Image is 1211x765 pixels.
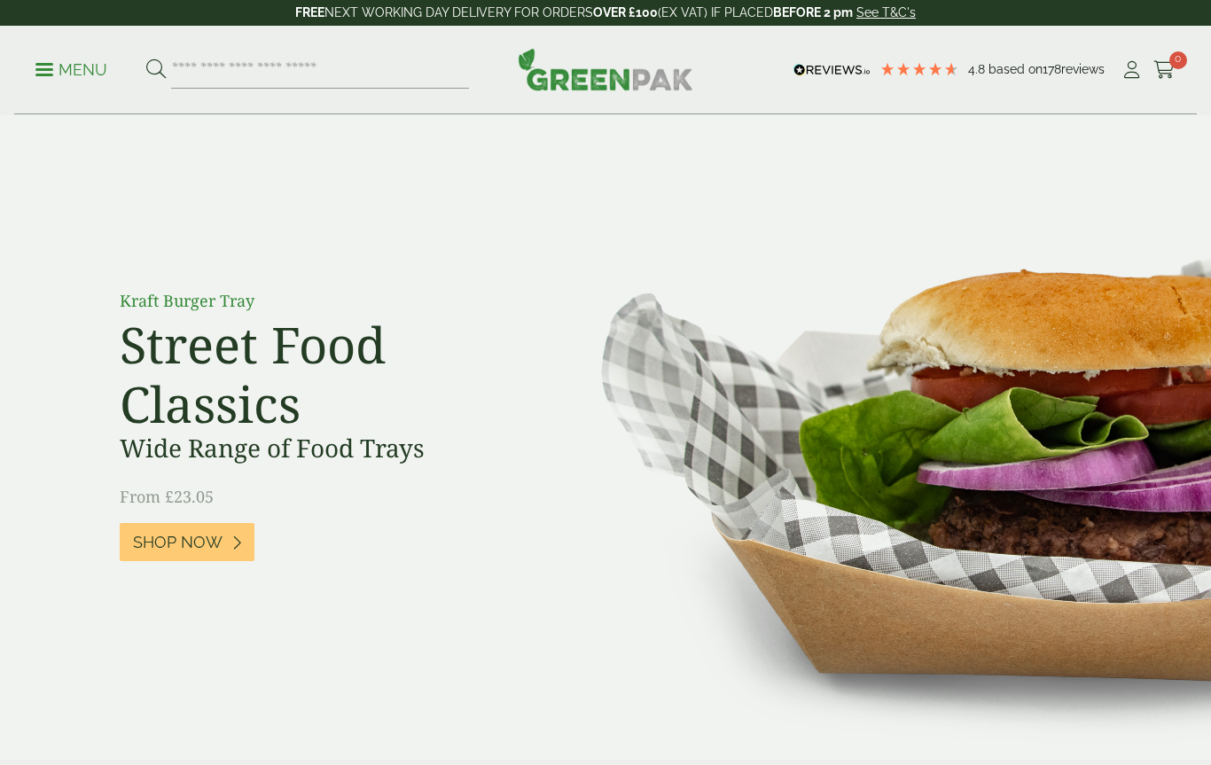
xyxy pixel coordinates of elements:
[120,433,519,464] h3: Wide Range of Food Trays
[968,62,988,76] span: 4.8
[1169,51,1187,69] span: 0
[120,289,519,313] p: Kraft Burger Tray
[1043,62,1061,76] span: 178
[793,64,871,76] img: REVIEWS.io
[545,115,1211,760] img: Street Food Classics
[295,5,324,20] strong: FREE
[120,486,214,507] span: From £23.05
[518,48,693,90] img: GreenPak Supplies
[35,59,107,81] p: Menu
[1061,62,1105,76] span: reviews
[35,59,107,77] a: Menu
[133,533,223,552] span: Shop Now
[988,62,1043,76] span: Based on
[773,5,853,20] strong: BEFORE 2 pm
[120,315,519,433] h2: Street Food Classics
[879,61,959,77] div: 4.78 Stars
[1121,61,1143,79] i: My Account
[856,5,916,20] a: See T&C's
[1153,57,1176,83] a: 0
[120,523,254,561] a: Shop Now
[593,5,658,20] strong: OVER £100
[1153,61,1176,79] i: Cart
